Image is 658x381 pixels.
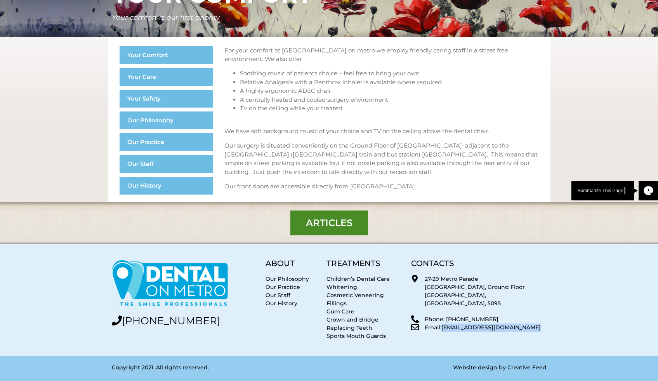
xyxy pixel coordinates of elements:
h5: Your comfort is our first priority [112,14,547,21]
a: Children’s Dental Care [326,275,390,282]
span: We have soft background music of your choice and TV on the ceiling above the dental chair. [224,127,489,135]
p: Our surgery is situated conveniently on the Ground Floor of [GEOGRAPHIC_DATA] adjacent to the [GE... [224,141,539,176]
a: Sports Mouth Guards [326,332,386,339]
p: Copyright 2021. All rights reserved. [112,364,325,372]
a: Cosmetic Veneering [326,292,384,299]
a: Our Practice [120,133,213,151]
p: 27-29 Metro Parade [GEOGRAPHIC_DATA], Ground Floor [GEOGRAPHIC_DATA], [GEOGRAPHIC_DATA], 5095 [425,275,546,308]
p: Email: [EMAIL_ADDRESS][DOMAIN_NAME] [425,324,546,332]
p: Website design by Creative Feed [333,364,547,372]
p: For your comfort at [GEOGRAPHIC_DATA] on metro we employ friendly caring staff in a stress free e... [224,46,539,64]
a: Fillings [326,300,347,307]
p: Phone: [PHONE_NUMBER] [425,315,546,324]
a: Crown and Bridge [326,316,378,323]
a: Your Care [120,68,213,86]
p: Our front doors are accessible directly from [GEOGRAPHIC_DATA]. [224,182,539,191]
li: A highly ergonomic ADEC chair [240,87,539,96]
a: Our History [266,300,297,307]
a: Our Staff [266,292,290,299]
a: Gum Care [326,308,354,315]
a: Our Practice [266,284,300,291]
h5: ABOUT [266,259,319,267]
h5: TREATMENTS [326,259,403,267]
h5: CONTACTS [411,259,546,267]
img: Dental on Metro [112,259,228,308]
li: Relative Analgesia with a Penthrox inhaler is available where required [240,78,539,87]
nav: Menu [120,46,213,195]
li: Soothing music of patients choice – feel free to bring your own [240,69,539,78]
span: Articles [306,218,352,228]
a: Articles [290,211,368,235]
a: Your Comfort [120,46,213,64]
li: A centrally heated and cooled surgery environment [240,96,539,104]
a: Your Safety [120,90,213,108]
a: Our Philosophy [120,111,213,129]
a: Replacing Teeth [326,324,372,331]
li: TV on the ceiling while your treated. [240,104,539,113]
a: Our Staff [120,155,213,173]
a: Our Philosophy [266,275,309,282]
a: [PHONE_NUMBER] [112,315,220,327]
a: Our History [120,177,213,195]
a: Whitening [326,284,357,291]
